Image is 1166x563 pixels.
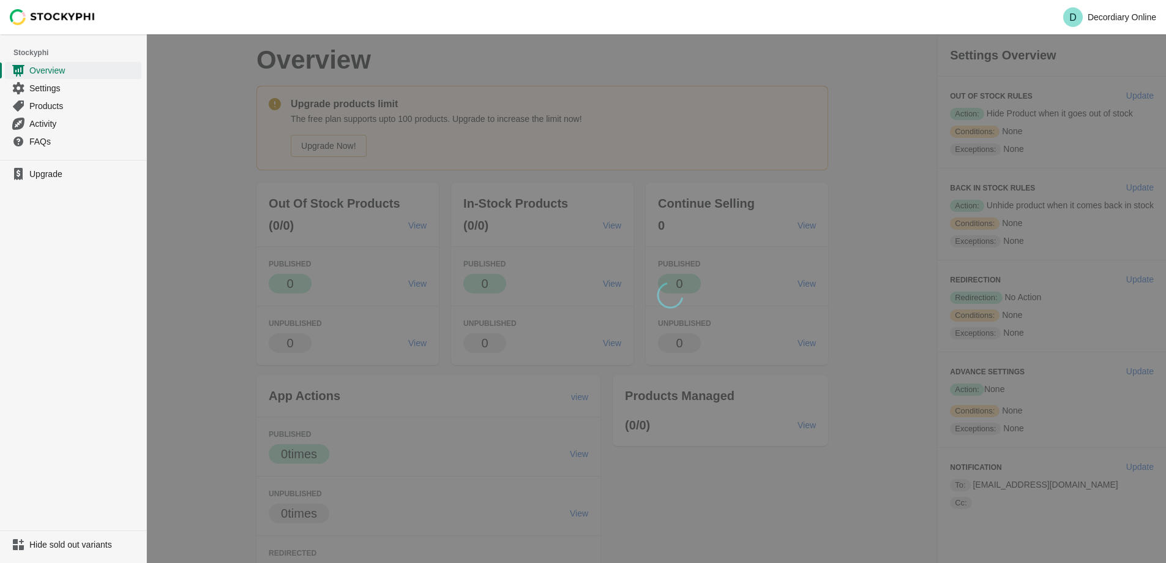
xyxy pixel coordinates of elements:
[29,82,139,94] span: Settings
[29,118,139,130] span: Activity
[29,168,139,180] span: Upgrade
[29,100,139,112] span: Products
[1069,12,1077,23] text: D
[29,135,139,148] span: FAQs
[5,536,141,553] a: Hide sold out variants
[5,79,141,97] a: Settings
[5,132,141,150] a: FAQs
[5,97,141,115] a: Products
[10,9,95,25] img: Stockyphi
[29,538,139,551] span: Hide sold out variants
[1088,12,1156,22] p: Decordiary Online
[1058,5,1161,29] button: Avatar with initials DDecordiary Online
[5,61,141,79] a: Overview
[5,165,141,183] a: Upgrade
[1063,7,1083,27] span: Avatar with initials D
[5,115,141,132] a: Activity
[29,64,139,77] span: Overview
[13,47,146,59] span: Stockyphi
